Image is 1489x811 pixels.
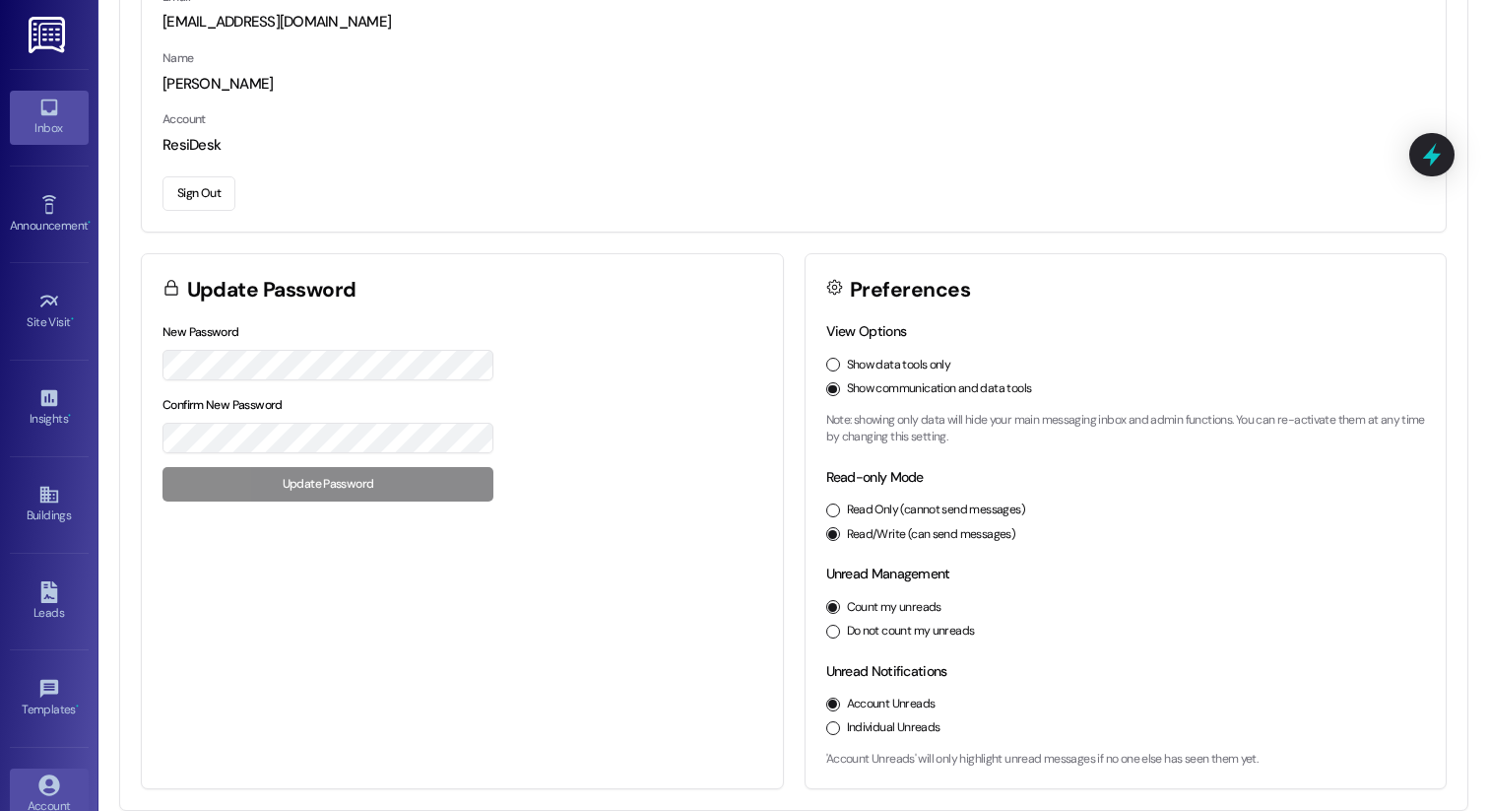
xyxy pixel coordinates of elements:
span: • [76,700,79,713]
label: Name [162,50,194,66]
h3: Update Password [187,280,356,301]
label: Read Only (cannot send messages) [847,502,1025,519]
a: Buildings [10,478,89,531]
label: Unread Management [826,565,950,582]
h3: Preferences [850,280,970,301]
a: Leads [10,575,89,629]
span: • [68,409,71,423]
span: • [71,312,74,326]
div: ResiDesk [162,135,1425,156]
label: Account Unreads [847,696,936,713]
a: Templates • [10,672,89,725]
div: [PERSON_NAME] [162,74,1425,95]
a: Inbox [10,91,89,144]
label: Individual Unreads [847,719,940,737]
label: New Password [162,324,239,340]
label: Confirm New Password [162,397,283,413]
div: [EMAIL_ADDRESS][DOMAIN_NAME] [162,12,1425,33]
label: Do not count my unreads [847,623,975,641]
p: Note: showing only data will hide your main messaging inbox and admin functions. You can re-activ... [826,412,1426,446]
label: Show communication and data tools [847,380,1032,398]
button: Sign Out [162,176,235,211]
span: • [88,216,91,230]
label: Account [162,111,206,127]
a: Insights • [10,381,89,435]
label: View Options [826,322,907,340]
label: Unread Notifications [826,662,947,680]
p: 'Account Unreads' will only highlight unread messages if no one else has seen them yet. [826,751,1426,769]
img: ResiDesk Logo [29,17,69,53]
a: Site Visit • [10,285,89,338]
label: Read/Write (can send messages) [847,526,1016,544]
label: Count my unreads [847,599,941,617]
label: Show data tools only [847,357,951,374]
label: Read-only Mode [826,468,924,486]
